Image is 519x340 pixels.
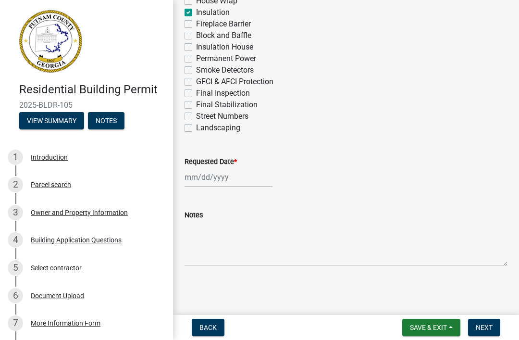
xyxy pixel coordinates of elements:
div: 4 [8,232,23,248]
div: 1 [8,150,23,165]
button: Save & Exit [402,319,460,336]
label: Notes [185,212,203,219]
label: Final Stabilization [196,99,258,111]
button: Back [192,319,224,336]
div: Owner and Property Information [31,209,128,216]
label: Insulation House [196,41,253,53]
wm-modal-confirm: Notes [88,117,124,125]
label: Landscaping [196,122,240,134]
div: More Information Form [31,320,100,327]
label: Requested Date [185,159,237,165]
div: Document Upload [31,292,84,299]
label: Permanent Power [196,53,256,64]
button: View Summary [19,112,84,129]
button: Notes [88,112,124,129]
div: 5 [8,260,23,276]
span: 2025-BLDR-105 [19,101,154,110]
label: Fireplace Barrier [196,18,251,30]
img: Putnam County, Georgia [19,10,82,73]
div: 3 [8,205,23,220]
label: GFCI & AFCI Protection [196,76,273,88]
input: mm/dd/yyyy [185,167,272,187]
label: Final Inspection [196,88,250,99]
h4: Residential Building Permit [19,83,165,97]
label: Insulation [196,7,230,18]
div: Building Application Questions [31,237,122,243]
button: Next [468,319,500,336]
span: Back [199,324,217,331]
div: Introduction [31,154,68,161]
div: 2 [8,177,23,192]
div: 6 [8,288,23,303]
label: Street Numbers [196,111,248,122]
div: 7 [8,315,23,331]
span: Next [476,324,493,331]
span: Save & Exit [410,324,447,331]
label: Smoke Detectors [196,64,254,76]
wm-modal-confirm: Summary [19,117,84,125]
div: Select contractor [31,264,82,271]
div: Parcel search [31,181,71,188]
label: Block and Baffle [196,30,251,41]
